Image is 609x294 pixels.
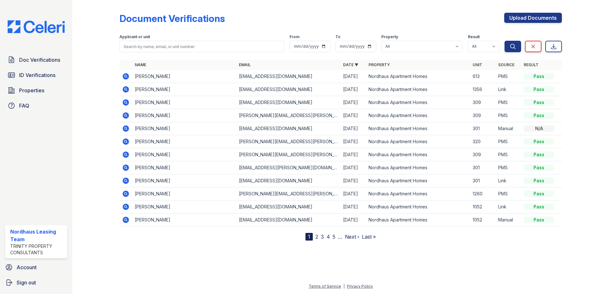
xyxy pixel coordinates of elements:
td: Manual [496,122,521,135]
div: Pass [524,178,554,184]
div: | [343,284,345,289]
td: [PERSON_NAME][EMAIL_ADDRESS][PERSON_NAME][PERSON_NAME][DOMAIN_NAME] [236,148,340,161]
span: Doc Verifications [19,56,60,64]
a: Source [498,62,514,67]
td: 613 [470,70,496,83]
a: Date ▼ [343,62,358,67]
td: 320 [470,135,496,148]
label: Property [381,34,398,39]
a: Last » [362,234,376,240]
td: [PERSON_NAME] [132,213,236,227]
div: 1 [305,233,313,241]
td: Nordhaus Apartment Homes [366,161,470,174]
td: [PERSON_NAME] [132,187,236,200]
td: PMS [496,109,521,122]
div: Pass [524,217,554,223]
td: [PERSON_NAME] [132,109,236,122]
td: [DATE] [340,187,366,200]
img: CE_Logo_Blue-a8612792a0a2168367f1c8372b55b34899dd931a85d93a1a3d3e32e68fde9ad4.png [3,20,70,33]
a: ID Verifications [5,69,67,81]
td: Link [496,174,521,187]
td: Nordhaus Apartment Homes [366,83,470,96]
td: PMS [496,187,521,200]
div: Pass [524,164,554,171]
td: Nordhaus Apartment Homes [366,70,470,83]
td: [DATE] [340,148,366,161]
a: Account [3,261,70,274]
td: 301 [470,161,496,174]
label: Applicant or unit [119,34,150,39]
a: Next › [345,234,359,240]
td: [EMAIL_ADDRESS][DOMAIN_NAME] [236,213,340,227]
td: [EMAIL_ADDRESS][PERSON_NAME][DOMAIN_NAME] [236,161,340,174]
a: Terms of Service [309,284,341,289]
td: [DATE] [340,70,366,83]
td: PMS [496,148,521,161]
a: 4 [326,234,330,240]
span: Sign out [17,279,36,286]
td: Manual [496,213,521,227]
span: ID Verifications [19,71,55,79]
td: [DATE] [340,135,366,148]
td: [PERSON_NAME] [132,96,236,109]
div: Document Verifications [119,13,225,24]
td: [PERSON_NAME] [132,161,236,174]
td: Nordhaus Apartment Homes [366,187,470,200]
div: Trinity Property Consultants [10,243,65,256]
td: PMS [496,70,521,83]
span: FAQ [19,102,29,109]
td: Nordhaus Apartment Homes [366,135,470,148]
td: [PERSON_NAME] [132,135,236,148]
a: FAQ [5,99,67,112]
a: Property [369,62,390,67]
td: 1052 [470,213,496,227]
div: N/A [524,125,554,132]
input: Search by name, email, or unit number [119,41,284,52]
td: [DATE] [340,109,366,122]
td: 309 [470,148,496,161]
td: Nordhaus Apartment Homes [366,109,470,122]
label: Result [468,34,480,39]
div: Pass [524,99,554,106]
td: [DATE] [340,161,366,174]
td: [DATE] [340,174,366,187]
td: PMS [496,135,521,148]
td: Link [496,200,521,213]
td: Nordhaus Apartment Homes [366,174,470,187]
td: [EMAIL_ADDRESS][DOMAIN_NAME] [236,70,340,83]
div: Pass [524,73,554,80]
td: 1260 [470,187,496,200]
div: Pass [524,204,554,210]
a: Properties [5,84,67,97]
td: [DATE] [340,83,366,96]
label: From [290,34,299,39]
td: PMS [496,161,521,174]
td: [PERSON_NAME] [132,122,236,135]
a: 3 [321,234,324,240]
td: [EMAIL_ADDRESS][DOMAIN_NAME] [236,174,340,187]
td: [PERSON_NAME][EMAIL_ADDRESS][PERSON_NAME][PERSON_NAME][DOMAIN_NAME] [236,109,340,122]
a: Unit [473,62,482,67]
a: Sign out [3,276,70,289]
td: PMS [496,96,521,109]
div: Pass [524,151,554,158]
a: Doc Verifications [5,53,67,66]
a: 5 [333,234,335,240]
td: Nordhaus Apartment Homes [366,148,470,161]
a: 2 [315,234,318,240]
td: [DATE] [340,200,366,213]
td: [EMAIL_ADDRESS][DOMAIN_NAME] [236,83,340,96]
td: Nordhaus Apartment Homes [366,213,470,227]
td: 301 [470,174,496,187]
a: Result [524,62,539,67]
div: Pass [524,112,554,119]
a: Privacy Policy [347,284,373,289]
td: [DATE] [340,96,366,109]
div: Pass [524,191,554,197]
td: 309 [470,109,496,122]
td: Nordhaus Apartment Homes [366,122,470,135]
td: 309 [470,96,496,109]
td: Nordhaus Apartment Homes [366,96,470,109]
td: [DATE] [340,213,366,227]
